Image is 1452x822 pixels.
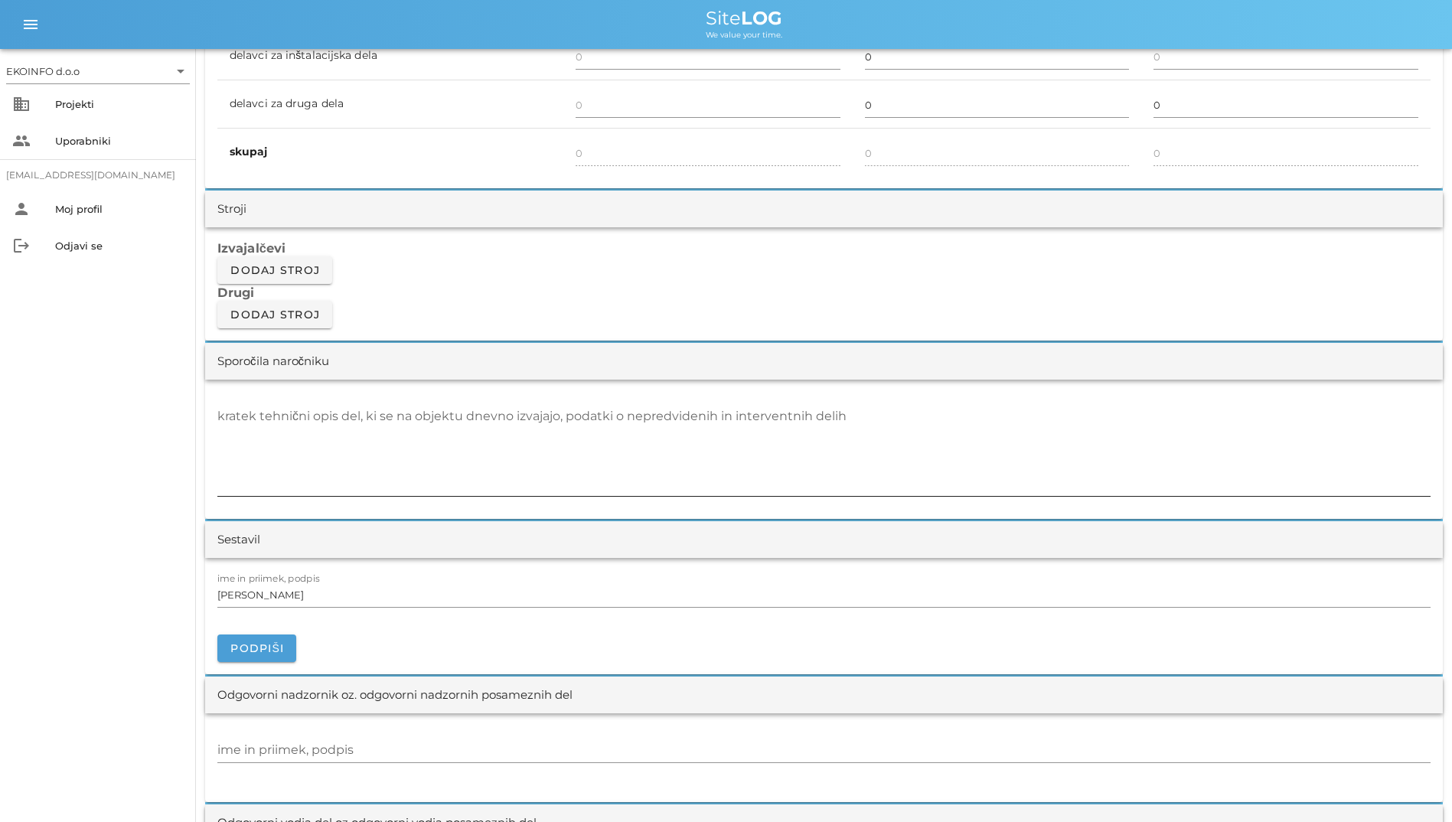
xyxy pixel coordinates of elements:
span: Dodaj stroj [230,308,320,321]
input: 0 [865,93,1130,117]
div: Sporočila naročniku [217,353,329,370]
div: Uporabniki [55,135,184,147]
input: 0 [1153,93,1418,117]
div: EKOINFO d.o.o [6,59,190,83]
div: EKOINFO d.o.o [6,64,80,78]
i: logout [12,236,31,255]
td: delavci za druga dela [217,80,563,129]
div: Odjavi se [55,240,184,252]
input: 0 [576,93,840,117]
button: Dodaj stroj [217,256,332,284]
button: Dodaj stroj [217,301,332,328]
i: business [12,95,31,113]
div: Pripomoček za klepet [1375,749,1452,822]
input: 0 [865,44,1130,69]
span: Podpiši [230,641,284,655]
i: arrow_drop_down [171,62,190,80]
div: Sestavil [217,531,260,549]
input: 0 [1153,44,1418,69]
iframe: Chat Widget [1375,749,1452,822]
b: skupaj [230,145,268,158]
div: Projekti [55,98,184,110]
span: Dodaj stroj [230,263,320,277]
td: delavci za inštalacijska dela [217,32,563,80]
i: people [12,132,31,150]
i: menu [21,15,40,34]
i: person [12,200,31,218]
div: Stroji [217,201,246,218]
h3: Izvajalčevi [217,240,1431,256]
span: Site [706,7,782,29]
b: LOG [741,7,782,29]
div: Odgovorni nadzornik oz. odgovorni nadzornih posameznih del [217,687,573,704]
span: We value your time. [706,30,782,40]
div: Moj profil [55,203,184,215]
input: 0 [576,44,840,69]
label: ime in priimek, podpis [217,573,320,585]
button: Podpiši [217,634,296,662]
h3: Drugi [217,284,1431,301]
